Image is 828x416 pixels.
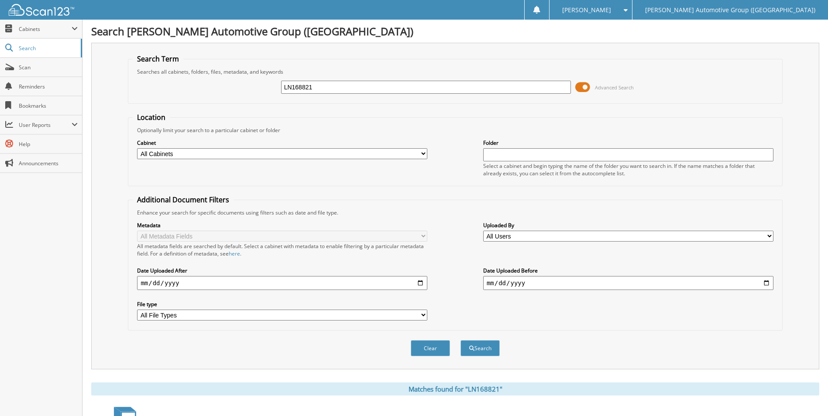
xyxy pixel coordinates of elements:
[460,340,500,356] button: Search
[133,195,234,205] legend: Additional Document Filters
[137,276,427,290] input: start
[229,250,240,257] a: here
[411,340,450,356] button: Clear
[19,121,72,129] span: User Reports
[137,139,427,147] label: Cabinet
[19,140,78,148] span: Help
[133,113,170,122] legend: Location
[133,68,777,75] div: Searches all cabinets, folders, files, metadata, and keywords
[19,25,72,33] span: Cabinets
[645,7,815,13] span: [PERSON_NAME] Automotive Group ([GEOGRAPHIC_DATA])
[483,276,773,290] input: end
[483,162,773,177] div: Select a cabinet and begin typing the name of the folder you want to search in. If the name match...
[91,24,819,38] h1: Search [PERSON_NAME] Automotive Group ([GEOGRAPHIC_DATA])
[19,83,78,90] span: Reminders
[9,4,74,16] img: scan123-logo-white.svg
[133,54,183,64] legend: Search Term
[19,102,78,109] span: Bookmarks
[137,222,427,229] label: Metadata
[483,222,773,229] label: Uploaded By
[562,7,611,13] span: [PERSON_NAME]
[483,139,773,147] label: Folder
[595,84,634,91] span: Advanced Search
[133,209,777,216] div: Enhance your search for specific documents using filters such as date and file type.
[19,44,76,52] span: Search
[133,126,777,134] div: Optionally limit your search to a particular cabinet or folder
[91,382,819,396] div: Matches found for "LN168821"
[137,300,427,308] label: File type
[19,160,78,167] span: Announcements
[137,242,427,257] div: All metadata fields are searched by default. Select a cabinet with metadata to enable filtering b...
[137,267,427,274] label: Date Uploaded After
[483,267,773,274] label: Date Uploaded Before
[19,64,78,71] span: Scan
